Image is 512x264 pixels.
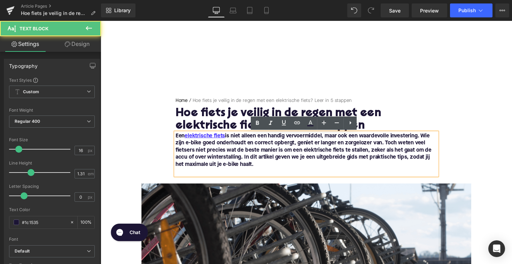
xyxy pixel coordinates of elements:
iframe: Gorgias live chat messenger [7,205,52,228]
div: Open Intercom Messenger [488,240,505,257]
div: Font Size [9,137,95,142]
b: Regular 400 [15,119,40,124]
a: Mobile [258,3,275,17]
a: Laptop [225,3,241,17]
div: Text Color [9,207,95,212]
span: em [88,171,94,176]
nav: breadcrumbs [77,78,345,89]
div: Font [9,237,95,242]
span: Preview [420,7,439,14]
a: elektrische fiets [86,114,127,122]
span: / [89,78,94,86]
h1: Hoe fiets je veilig in de regen met een elektrische fiets? Leer in 5 stappen [77,89,345,114]
span: px [88,195,94,199]
a: Design [52,36,102,52]
b: Custom [23,89,39,95]
a: New Library [101,3,135,17]
span: px [88,148,94,153]
span: Library [114,7,131,14]
button: More [495,3,509,17]
a: Article Pages [21,3,101,9]
i: Default [15,248,30,254]
button: Publish [450,3,492,17]
div: Letter Spacing [9,184,95,189]
span: Publish [458,8,476,13]
div: Font Weight [9,108,95,113]
span: Hoe fiets je veilig in de regen met een elektrische fiets? Leer in 5 stappen [21,10,88,16]
span: Save [389,7,401,14]
font: Een is niet alleen een handig vervoermiddel, maar ook een waardevolle investering. Wie zijn e-bik... [77,115,339,150]
div: Text Styles [9,77,95,83]
button: Redo [364,3,378,17]
div: Line Height [9,161,95,166]
a: Desktop [208,3,225,17]
button: Undo [347,3,361,17]
div: Typography [9,59,38,69]
input: Color [22,218,67,226]
a: Home [77,78,89,86]
div: % [78,216,94,229]
a: Tablet [241,3,258,17]
a: Preview [412,3,447,17]
span: Text Block [20,26,48,31]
